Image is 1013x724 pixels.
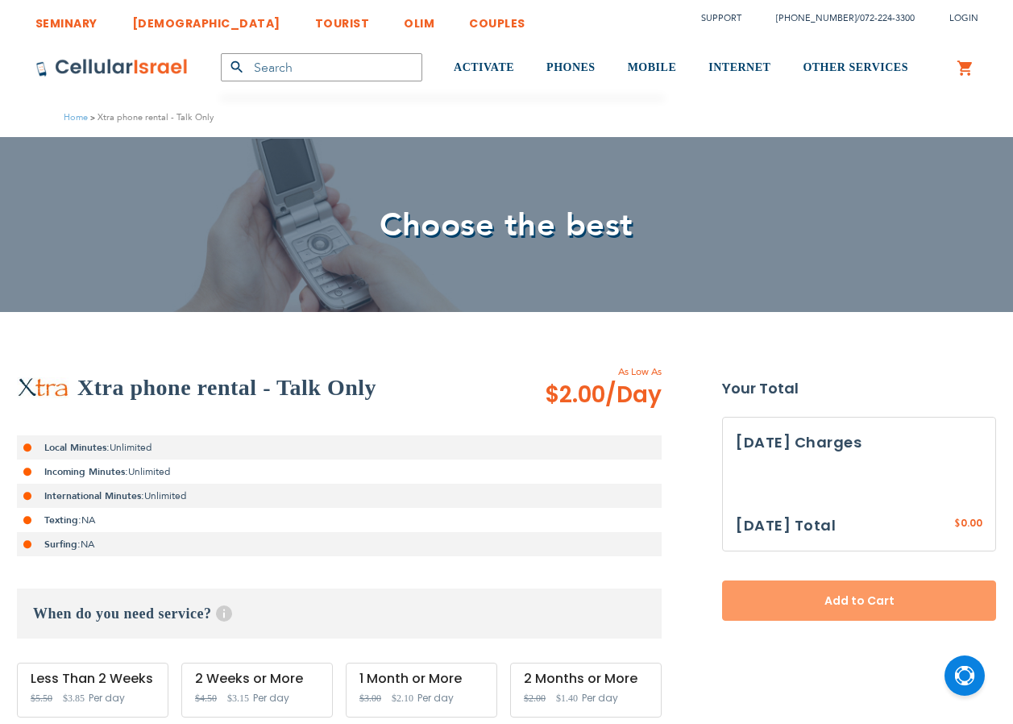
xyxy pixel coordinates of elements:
[949,12,978,24] span: Login
[556,693,578,704] span: $1.40
[64,111,88,123] a: Home
[17,377,69,398] img: Xtra phone rental - Talk Only
[216,605,232,622] span: Help
[31,693,52,704] span: $5.50
[961,516,982,530] span: 0.00
[88,110,214,125] li: Xtra phone rental - Talk Only
[776,12,857,24] a: [PHONE_NUMBER]
[701,12,741,24] a: Support
[524,672,648,686] div: 2 Months or More
[708,38,770,98] a: INTERNET
[954,517,961,531] span: $
[404,4,434,34] a: OLIM
[722,377,996,401] strong: Your Total
[454,38,514,98] a: ACTIVATE
[17,532,662,556] li: NA
[17,435,662,460] li: Unlimited
[417,691,454,705] span: Per day
[359,672,484,686] div: 1 Month or More
[253,691,289,705] span: Per day
[17,460,662,484] li: Unlimited
[77,372,376,404] h2: Xtra phone rental - Talk Only
[708,61,770,73] span: INTERNET
[221,53,422,81] input: Search
[17,508,662,532] li: NA
[132,4,280,34] a: [DEMOGRAPHIC_DATA]
[89,691,125,705] span: Per day
[736,514,836,538] h3: [DATE] Total
[605,379,662,411] span: /Day
[195,672,319,686] div: 2 Weeks or More
[35,4,98,34] a: SEMINARY
[44,514,81,526] strong: Texting:
[17,589,662,639] h3: When do you need service?
[628,61,677,73] span: MOBILE
[44,441,110,454] strong: Local Minutes:
[315,4,370,34] a: TOURIST
[582,691,618,705] span: Per day
[803,38,908,98] a: OTHER SERVICES
[392,693,413,704] span: $2.10
[380,203,633,248] span: Choose the best
[546,61,596,73] span: PHONES
[860,12,915,24] a: 072-224-3300
[44,489,144,502] strong: International Minutes:
[760,6,915,30] li: /
[31,672,155,686] div: Less Than 2 Weeks
[545,379,662,411] span: $2.00
[501,364,662,379] span: As Low As
[44,538,81,551] strong: Surfing:
[803,61,908,73] span: OTHER SERVICES
[524,693,546,704] span: $2.00
[63,693,85,704] span: $3.85
[44,465,128,478] strong: Incoming Minutes:
[546,38,596,98] a: PHONES
[17,484,662,508] li: Unlimited
[227,693,249,704] span: $3.15
[736,431,982,455] h3: [DATE] Charges
[454,61,514,73] span: ACTIVATE
[359,693,381,704] span: $3.00
[469,4,525,34] a: COUPLES
[195,693,217,704] span: $4.50
[35,58,189,77] img: Cellular Israel Logo
[628,38,677,98] a: MOBILE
